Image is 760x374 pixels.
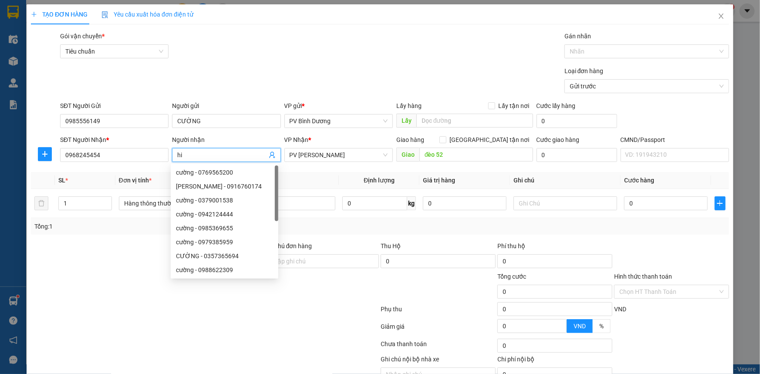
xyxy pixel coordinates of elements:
[176,265,273,275] div: cường - 0988622309
[34,222,294,231] div: Tổng: 1
[119,177,152,184] span: Đơn vị tính
[176,195,273,205] div: cường - 0379001538
[510,172,621,189] th: Ghi chú
[290,148,388,162] span: PV Đức Xuyên
[171,207,278,221] div: cường - 0942124444
[381,243,401,249] span: Thu Hộ
[172,135,280,145] div: Người nhận
[176,182,273,191] div: [PERSON_NAME] - 0916760174
[380,339,497,354] div: Chưa thanh toán
[537,114,617,128] input: Cước lấy hàng
[495,101,533,111] span: Lấy tận nơi
[171,193,278,207] div: cường - 0379001538
[380,322,497,337] div: Giảm giá
[446,135,533,145] span: [GEOGRAPHIC_DATA] tận nơi
[176,209,273,219] div: cường - 0942124444
[284,136,309,143] span: VP Nhận
[537,102,576,109] label: Cước lấy hàng
[88,33,123,39] span: BD08250243
[38,151,51,158] span: plus
[419,148,533,162] input: Dọc đường
[23,14,71,47] strong: CÔNG TY TNHH [GEOGRAPHIC_DATA] 214 QL13 - P.26 - Q.BÌNH THẠNH - TP HCM 1900888606
[416,114,533,128] input: Dọc đường
[537,148,617,162] input: Cước giao hàng
[65,45,163,58] span: Tiêu chuẩn
[396,114,416,128] span: Lấy
[30,52,101,59] strong: BIÊN NHẬN GỬI HÀNG HOÁ
[176,168,273,177] div: cường - 0769565200
[264,254,379,268] input: Ghi chú đơn hàng
[715,196,726,210] button: plus
[171,179,278,193] div: XUÂN CƯỜNG - 0916760174
[31,11,37,17] span: plus
[599,323,604,330] span: %
[88,61,109,66] span: PV Đắk Mil
[381,354,496,367] div: Ghi chú nội bộ nhà xe
[60,135,169,145] div: SĐT Người Nhận
[718,13,725,20] span: close
[364,177,395,184] span: Định lượng
[396,148,419,162] span: Giao
[58,177,65,184] span: SL
[290,115,388,128] span: PV Bình Dương
[564,67,604,74] label: Loại đơn hàng
[407,196,416,210] span: kg
[264,243,312,249] label: Ghi chú đơn hàng
[709,4,733,29] button: Close
[38,147,52,161] button: plus
[31,11,88,18] span: TẠO ĐƠN HÀNG
[232,196,335,210] input: VD: Bàn, Ghế
[171,165,278,179] div: cường - 0769565200
[67,61,81,73] span: Nơi nhận:
[423,196,507,210] input: 0
[124,197,220,210] span: Hàng thông thường
[564,33,591,40] label: Gán nhãn
[101,11,193,18] span: Yêu cầu xuất hóa đơn điện tử
[537,136,580,143] label: Cước giao hàng
[284,101,393,111] div: VP gửi
[171,221,278,235] div: cường - 0985369655
[269,152,276,158] span: user-add
[423,177,455,184] span: Giá trị hàng
[9,20,20,41] img: logo
[176,251,273,261] div: CƯỜNG - 0357365694
[497,241,612,254] div: Phí thu hộ
[171,263,278,277] div: cường - 0988622309
[171,249,278,263] div: CƯỜNG - 0357365694
[83,39,123,46] span: 14:30:36 [DATE]
[614,273,672,280] label: Hình thức thanh toán
[715,200,725,207] span: plus
[497,273,526,280] span: Tổng cước
[497,354,612,367] div: Chi phí nội bộ
[60,33,105,40] span: Gói vận chuyển
[624,177,654,184] span: Cước hàng
[101,11,108,18] img: icon
[172,101,280,111] div: Người gửi
[34,196,48,210] button: delete
[176,223,273,233] div: cường - 0985369655
[513,196,617,210] input: Ghi Chú
[574,323,586,330] span: VND
[396,136,424,143] span: Giao hàng
[60,101,169,111] div: SĐT Người Gửi
[396,102,422,109] span: Lấy hàng
[570,80,724,93] span: Gửi trước
[171,235,278,249] div: cường - 0979385959
[380,304,497,320] div: Phụ thu
[621,135,729,145] div: CMND/Passport
[614,306,626,313] span: VND
[176,237,273,247] div: cường - 0979385959
[9,61,18,73] span: Nơi gửi:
